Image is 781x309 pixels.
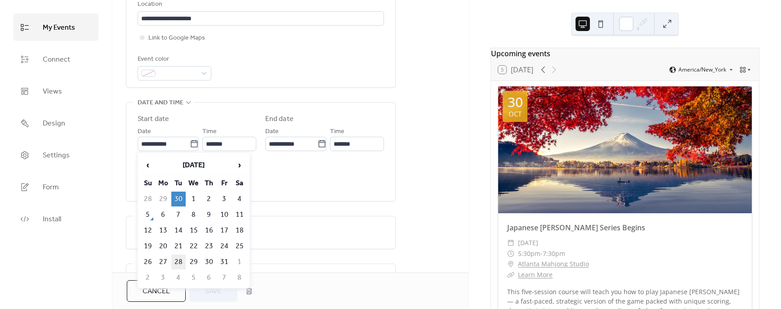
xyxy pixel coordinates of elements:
[232,176,247,191] th: Sa
[202,223,216,238] td: 16
[518,270,553,279] a: Learn More
[156,176,170,191] th: Mo
[148,33,205,44] span: Link to Google Maps
[43,21,75,35] span: My Events
[138,54,210,65] div: Event color
[217,255,232,269] td: 31
[217,223,232,238] td: 17
[43,116,65,130] span: Design
[43,53,70,67] span: Connect
[143,286,170,297] span: Cancel
[202,239,216,254] td: 23
[171,223,186,238] td: 14
[156,156,232,175] th: [DATE]
[141,176,155,191] th: Su
[141,223,155,238] td: 12
[217,176,232,191] th: Fr
[202,176,216,191] th: Th
[507,269,514,280] div: ​
[141,207,155,222] td: 5
[187,176,201,191] th: We
[13,141,98,169] a: Settings
[13,13,98,41] a: My Events
[543,248,565,259] span: 7:30pm
[232,192,247,206] td: 4
[202,255,216,269] td: 30
[43,180,59,194] span: Form
[43,148,70,162] span: Settings
[491,48,759,59] div: Upcoming events
[187,255,201,269] td: 29
[13,173,98,201] a: Form
[156,192,170,206] td: 29
[138,126,151,137] span: Date
[508,95,523,109] div: 30
[202,126,217,137] span: Time
[187,223,201,238] td: 15
[141,255,155,269] td: 26
[232,255,247,269] td: 1
[518,248,540,259] span: 5:30pm
[233,156,246,174] span: ›
[43,212,61,226] span: Install
[330,126,344,137] span: Time
[187,192,201,206] td: 1
[507,248,514,259] div: ​
[507,223,645,233] a: Japanese [PERSON_NAME] Series Begins
[156,270,170,285] td: 3
[232,223,247,238] td: 18
[217,239,232,254] td: 24
[232,239,247,254] td: 25
[171,270,186,285] td: 4
[43,85,62,99] span: Views
[232,270,247,285] td: 8
[217,270,232,285] td: 7
[171,255,186,269] td: 28
[141,192,155,206] td: 28
[171,192,186,206] td: 30
[127,280,186,302] button: Cancel
[13,45,98,73] a: Connect
[217,192,232,206] td: 3
[141,270,155,285] td: 2
[265,114,294,125] div: End date
[156,223,170,238] td: 13
[187,207,201,222] td: 8
[141,239,155,254] td: 19
[156,207,170,222] td: 6
[156,255,170,269] td: 27
[187,239,201,254] td: 22
[265,126,279,137] span: Date
[518,259,589,269] a: Atlanta Mahjong Studio
[13,205,98,233] a: Install
[509,111,522,117] div: Oct
[171,207,186,222] td: 7
[138,114,169,125] div: Start date
[202,192,216,206] td: 2
[678,67,726,72] span: America/New_York
[507,259,514,269] div: ​
[507,237,514,248] div: ​
[202,270,216,285] td: 6
[141,156,155,174] span: ‹
[171,176,186,191] th: Tu
[13,77,98,105] a: Views
[202,207,216,222] td: 9
[540,248,543,259] span: -
[156,239,170,254] td: 20
[13,109,98,137] a: Design
[518,237,538,248] span: [DATE]
[232,207,247,222] td: 11
[138,98,183,108] span: Date and time
[217,207,232,222] td: 10
[187,270,201,285] td: 5
[171,239,186,254] td: 21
